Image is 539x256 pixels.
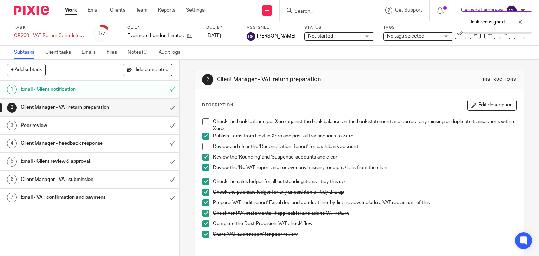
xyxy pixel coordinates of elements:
[21,84,112,95] h1: Email - Client notification
[213,199,517,206] p: Prepare 'VAT audit report' Excel doc and conduct line-by-line review, include a VAT rec as part o...
[213,143,517,150] p: Review and clear the 'Reconciliation Report' for each bank account
[7,139,17,148] div: 4
[65,7,77,14] a: Work
[247,32,255,41] img: svg%3E
[202,74,213,85] div: 2
[213,118,517,133] p: Check the bank balance per Xero against the bank balance on the bank statement and correct any mi...
[133,67,168,73] span: Hide completed
[107,46,122,59] a: Files
[127,32,184,39] p: Evermore London Limited
[202,102,233,108] p: Description
[14,6,49,15] img: Pixie
[467,100,517,111] button: Edit description
[7,193,17,202] div: 7
[213,220,517,227] p: Complete the Dext Precision 'VAT check' flow
[128,46,153,59] a: Notes (0)
[186,7,205,14] a: Settings
[206,25,238,31] label: Due by
[21,156,112,167] h1: Email - Client review & approval
[506,5,517,16] img: svg%3E
[7,175,17,184] div: 6
[7,157,17,167] div: 5
[82,46,101,59] a: Emails
[213,189,517,196] p: Check the puchase ledger for any unpaid items - tidy this up
[213,154,517,161] p: Review the 'Rounding' and 'Suspense' accounts and clear
[45,46,76,59] a: Client tasks
[7,103,17,113] div: 2
[21,174,112,185] h1: Client Manager - VAT submission
[213,210,517,217] p: Check for PVA statements (if applicable) and add to VAT return
[21,102,112,113] h1: Client Manager - VAT return preparation
[14,25,84,31] label: Task
[470,19,506,26] p: Task reassigned.
[7,64,46,76] button: + Add subtask
[213,133,517,140] p: Publish items from Dext in Xero and post all transactions to Xero
[387,34,424,39] span: No tags selected
[213,178,517,185] p: Check the sales ledger for all outstanding items - tidy this up
[123,64,172,76] button: Hide completed
[257,33,295,40] span: [PERSON_NAME]
[213,231,517,238] p: Share 'VAT audit report' for peer review
[7,121,17,130] div: 3
[483,77,517,82] div: Instructions
[98,29,105,37] div: 1
[127,25,198,31] label: Client
[206,33,221,38] span: [DATE]
[7,85,17,94] div: 1
[308,34,333,39] span: Not started
[21,138,112,149] h1: Client Manager - Feedback response
[158,7,175,14] a: Reports
[217,76,374,83] h1: Client Manager - VAT return preparation
[213,164,517,171] p: Review the 'No VAT' report and recover any missing receipts / bills from the client
[101,32,105,35] small: /7
[247,25,295,31] label: Assignee
[110,7,125,14] a: Clients
[88,7,99,14] a: Email
[21,192,112,203] h1: Email - VAT confirmation and payment
[21,120,112,131] h1: Peer review
[14,46,40,59] a: Subtasks
[136,7,147,14] a: Team
[14,32,84,39] div: CP200 - VAT Return Schedule 1- Jan/Apr/Jul/Oct
[159,46,186,59] a: Audit logs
